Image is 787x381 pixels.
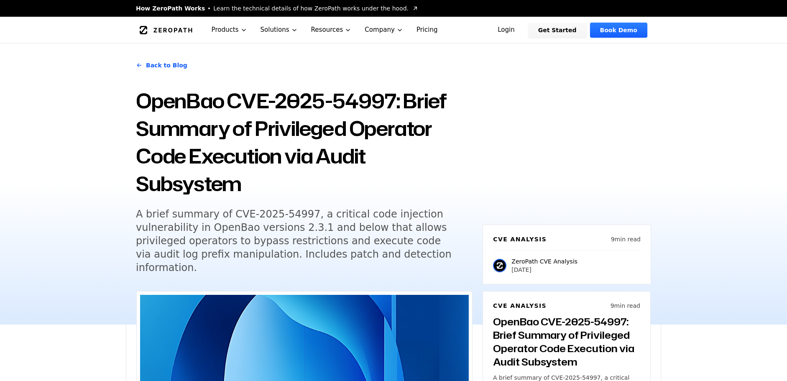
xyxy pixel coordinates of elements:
button: Solutions [254,17,304,43]
h6: CVE Analysis [493,235,547,243]
h1: OpenBao CVE-2025-54997: Brief Summary of Privileged Operator Code Execution via Audit Subsystem [136,87,473,197]
img: ZeroPath CVE Analysis [493,259,506,272]
a: How ZeroPath WorksLearn the technical details of how ZeroPath works under the hood. [136,4,419,13]
p: 9 min read [611,302,640,310]
nav: Global [126,17,661,43]
a: Book Demo [590,23,647,38]
h5: A brief summary of CVE-2025-54997, a critical code injection vulnerability in OpenBao versions 2.... [136,207,457,274]
a: Back to Blog [136,54,187,77]
button: Company [358,17,410,43]
a: Login [488,23,525,38]
h6: CVE Analysis [493,302,547,310]
span: How ZeroPath Works [136,4,205,13]
p: 9 min read [611,235,641,243]
p: ZeroPath CVE Analysis [511,257,577,266]
button: Products [205,17,254,43]
h3: OpenBao CVE-2025-54997: Brief Summary of Privileged Operator Code Execution via Audit Subsystem [493,315,640,368]
button: Resources [304,17,358,43]
a: Get Started [528,23,587,38]
span: Learn the technical details of how ZeroPath works under the hood. [213,4,409,13]
a: Pricing [410,17,445,43]
p: [DATE] [511,266,577,274]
